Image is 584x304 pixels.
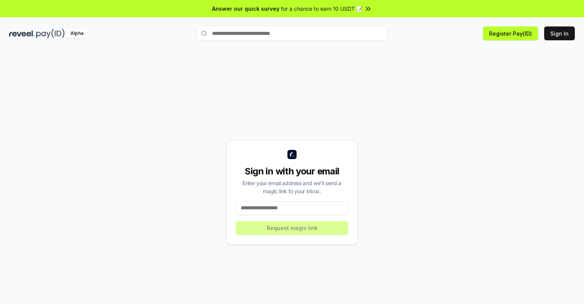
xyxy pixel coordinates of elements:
span: Answer our quick survey [212,5,279,13]
span: for a chance to earn 10 USDT 📝 [281,5,363,13]
img: logo_small [287,150,297,159]
button: Register Pay(ID) [483,26,538,40]
div: Sign in with your email [236,165,348,177]
div: Alpha [66,29,88,38]
img: reveel_dark [9,29,35,38]
img: pay_id [36,29,65,38]
div: Enter your email address and we’ll send a magic link to your inbox. [236,179,348,195]
button: Sign In [544,26,575,40]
